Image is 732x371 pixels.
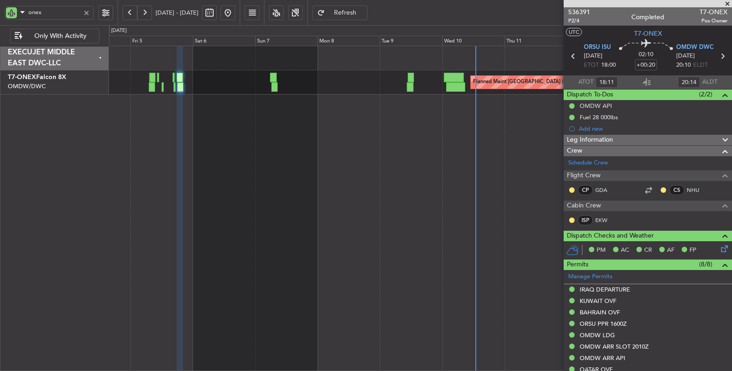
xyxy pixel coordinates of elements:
span: 536391 [568,7,590,17]
div: ISP [578,215,593,225]
button: UTC [566,28,582,36]
div: ORSU PPR 1600Z [580,320,627,328]
span: Dispatch Checks and Weather [567,231,654,241]
span: [DATE] [584,52,603,61]
input: --:-- [678,77,700,88]
span: Only With Activity [24,33,96,39]
a: GDA [595,186,616,194]
div: Fri 5 [130,36,193,47]
button: Refresh [312,5,367,20]
span: P2/4 [568,17,590,25]
span: [DATE] [676,52,695,61]
span: Flight Crew [567,170,601,181]
button: Only With Activity [10,29,99,43]
span: Leg Information [567,135,613,145]
div: Sun 7 [255,36,318,47]
a: Manage Permits [568,272,613,281]
div: CS [669,185,684,195]
span: ETOT [584,61,599,70]
span: [DATE] - [DATE] [156,9,199,17]
span: ALDT [702,78,717,87]
span: CR [644,246,652,255]
div: OMDW ARR API [580,354,625,362]
div: Tue 9 [380,36,442,47]
span: ORSU ISU [584,43,611,52]
div: Add new [579,125,727,132]
input: --:-- [596,77,618,88]
div: OMDW LDG [580,331,615,339]
span: Cabin Crew [567,201,601,211]
span: Pos Owner [700,17,727,25]
span: Dispatch To-Dos [567,90,613,100]
div: Completed [631,12,664,22]
span: T7-ONEX [700,7,727,17]
div: [DATE] [111,27,127,35]
a: Schedule Crew [568,159,608,168]
div: Sat 6 [193,36,255,47]
span: 18:00 [601,61,616,70]
span: OMDW DWC [676,43,714,52]
span: Refresh [327,10,364,16]
span: T7-ONEX [634,29,662,38]
span: Permits [567,260,588,270]
span: 20:10 [676,61,691,70]
span: (8/8) [699,260,712,269]
span: 02:10 [639,50,653,59]
span: (2/2) [699,90,712,99]
div: Thu 11 [505,36,567,47]
span: AC [621,246,629,255]
div: Planned Maint [GEOGRAPHIC_DATA] ([GEOGRAPHIC_DATA]) [473,75,617,89]
span: Crew [567,146,582,156]
div: OMDW ARR SLOT 2010Z [580,343,649,350]
span: PM [597,246,606,255]
span: T7-ONEX [8,74,36,80]
span: ATOT [578,78,593,87]
a: EKW [595,216,616,224]
div: OMDW API [580,102,612,110]
div: IRAQ DEPARTURE [580,286,630,293]
div: Fuel 28 000lbs [580,113,618,121]
span: ELDT [693,61,708,70]
span: FP [689,246,696,255]
div: KUWAIT OVF [580,297,616,305]
input: A/C (Reg. or Type) [28,5,80,19]
a: T7-ONEXFalcon 8X [8,74,66,80]
a: OMDW/DWC [8,82,46,90]
div: CP [578,185,593,195]
div: BAHRAIN OVF [580,308,620,316]
div: Wed 10 [442,36,505,47]
a: NHU [687,186,707,194]
span: AF [667,246,674,255]
div: Mon 8 [318,36,380,47]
